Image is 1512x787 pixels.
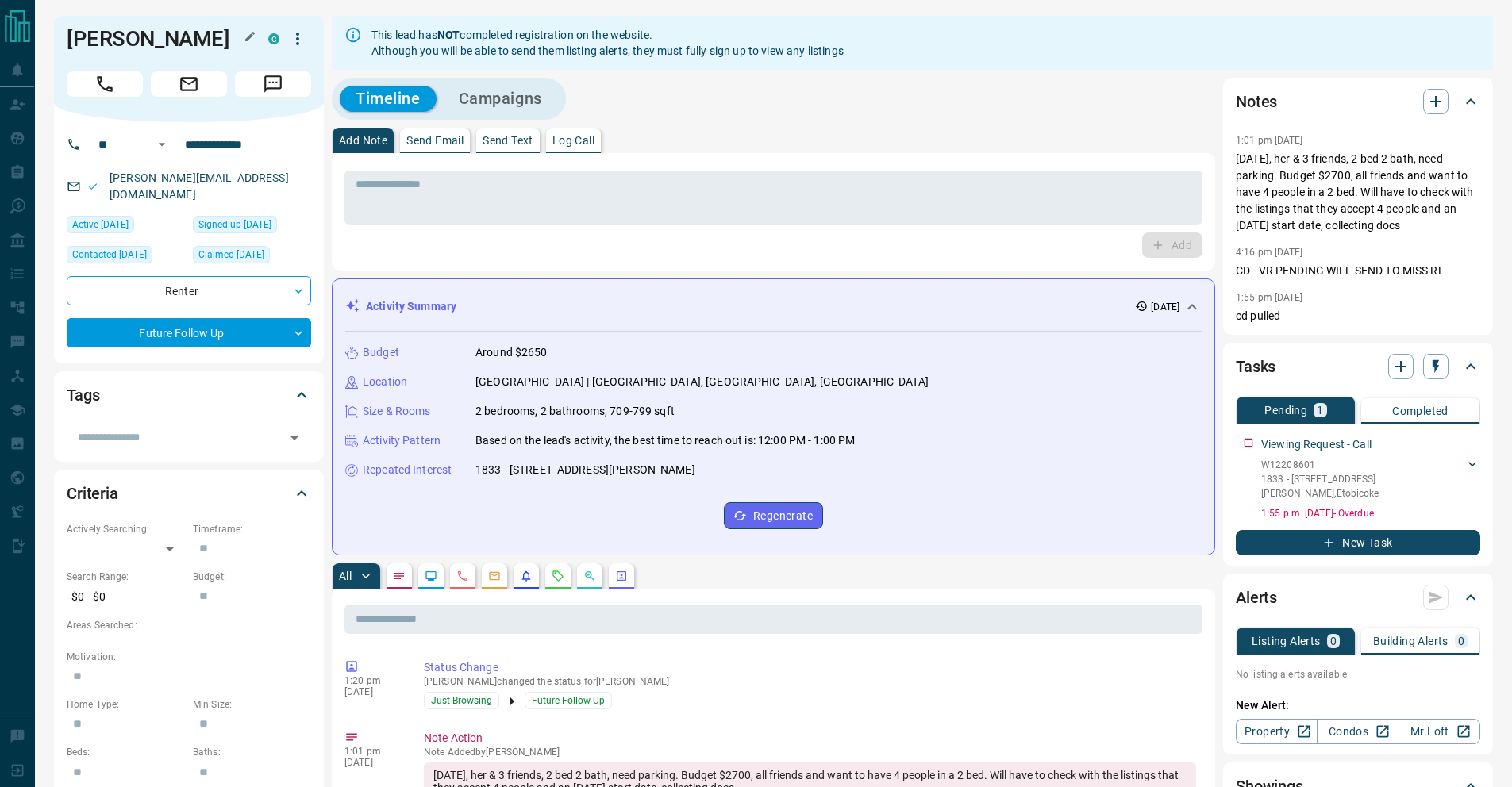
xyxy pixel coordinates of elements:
[1236,697,1480,714] p: New Alert:
[1236,247,1303,258] p: 4:16 pm [DATE]
[72,247,147,263] span: Contacted [DATE]
[363,462,452,478] p: Repeated Interest
[1236,83,1480,121] div: Notes
[67,246,185,268] div: Tue Aug 12 2025
[198,247,264,263] span: Claimed [DATE]
[87,181,98,192] svg: Email Valid
[1236,151,1480,234] p: [DATE], her & 3 friends, 2 bed 2 bath, need parking. Budget $2700, all friends and want to have 4...
[67,481,118,506] h2: Criteria
[344,686,400,697] p: [DATE]
[424,676,1196,687] p: [PERSON_NAME] changed the status for [PERSON_NAME]
[363,344,399,361] p: Budget
[1236,347,1480,386] div: Tasks
[344,757,400,768] p: [DATE]
[67,376,311,414] div: Tags
[152,135,171,154] button: Open
[1236,585,1277,610] h2: Alerts
[151,71,227,97] span: Email
[1264,405,1307,416] p: Pending
[1330,635,1337,647] p: 0
[520,570,533,582] svg: Listing Alerts
[1236,530,1480,555] button: New Task
[456,570,469,582] svg: Calls
[363,432,441,449] p: Activity Pattern
[67,71,143,97] span: Call
[1373,635,1449,647] p: Building Alerts
[67,474,311,513] div: Criteria
[193,570,311,584] p: Budget:
[67,318,311,347] div: Future Follow Up
[344,746,400,757] p: 1:01 pm
[393,570,406,582] svg: Notes
[552,570,564,582] svg: Requests
[1392,405,1449,417] p: Completed
[1236,578,1480,616] div: Alerts
[1458,635,1464,647] p: 0
[1261,455,1480,504] div: W122086011833 - [STREET_ADDRESS][PERSON_NAME],Etobicoke
[615,570,628,582] svg: Agent Actions
[475,374,929,390] p: [GEOGRAPHIC_DATA] | [GEOGRAPHIC_DATA], [GEOGRAPHIC_DATA], [GEOGRAPHIC_DATA]
[475,462,695,478] p: 1833 - [STREET_ADDRESS][PERSON_NAME]
[443,86,558,112] button: Campaigns
[424,659,1196,676] p: Status Change
[340,86,437,112] button: Timeline
[1236,292,1303,303] p: 1:55 pm [DATE]
[1151,300,1179,314] p: [DATE]
[67,570,185,584] p: Search Range:
[431,693,492,708] span: Just Browsing
[67,618,311,632] p: Areas Searched:
[67,26,244,52] h1: [PERSON_NAME]
[67,650,311,664] p: Motivation:
[235,71,311,97] span: Message
[1236,135,1303,146] p: 1:01 pm [DATE]
[363,374,407,390] p: Location
[339,135,387,146] p: Add Note
[532,693,605,708] span: Future Follow Up
[67,216,185,238] div: Tue Aug 12 2025
[1236,308,1480,324] p: cd pulled
[363,403,431,420] p: Size & Rooms
[475,432,855,449] p: Based on the lead's activity, the best time to reach out is: 12:00 PM - 1:00 PM
[406,135,464,146] p: Send Email
[1261,472,1464,501] p: 1833 - [STREET_ADDRESS][PERSON_NAME] , Etobicoke
[371,21,844,65] div: This lead has completed registration on the website. Although you will be able to send them listi...
[424,730,1196,747] p: Note Action
[1236,719,1318,744] a: Property
[1261,458,1464,472] p: W12208601
[1236,354,1275,379] h2: Tasks
[475,403,675,420] p: 2 bedrooms, 2 bathrooms, 709-799 sqft
[583,570,596,582] svg: Opportunities
[488,570,501,582] svg: Emails
[483,135,533,146] p: Send Text
[193,246,311,268] div: Wed Aug 13 2025
[198,217,271,232] span: Signed up [DATE]
[425,570,437,582] svg: Lead Browsing Activity
[193,697,311,712] p: Min Size:
[193,522,311,536] p: Timeframe:
[1252,635,1321,647] p: Listing Alerts
[67,697,185,712] p: Home Type:
[67,382,99,408] h2: Tags
[1236,667,1480,681] p: No listing alerts available
[424,747,1196,758] p: Note Added by [PERSON_NAME]
[1236,263,1480,279] p: CD - VR PENDING WILL SEND TO MISS RL
[1261,506,1480,520] p: 1:55 p.m. [DATE] - Overdue
[193,216,311,238] div: Tue Aug 12 2025
[67,584,185,610] p: $0 - $0
[1399,719,1480,744] a: Mr.Loft
[724,502,823,529] button: Regenerate
[110,171,289,201] a: [PERSON_NAME][EMAIL_ADDRESS][DOMAIN_NAME]
[193,745,311,759] p: Baths:
[552,135,594,146] p: Log Call
[344,675,400,686] p: 1:20 pm
[72,217,129,232] span: Active [DATE]
[268,33,279,44] div: condos.ca
[366,298,456,315] p: Activity Summary
[1261,436,1372,453] p: Viewing Request - Call
[437,29,460,41] strong: NOT
[67,276,311,305] div: Renter
[475,344,548,361] p: Around $2650
[345,292,1202,321] div: Activity Summary[DATE]
[1317,405,1323,416] p: 1
[67,745,185,759] p: Beds:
